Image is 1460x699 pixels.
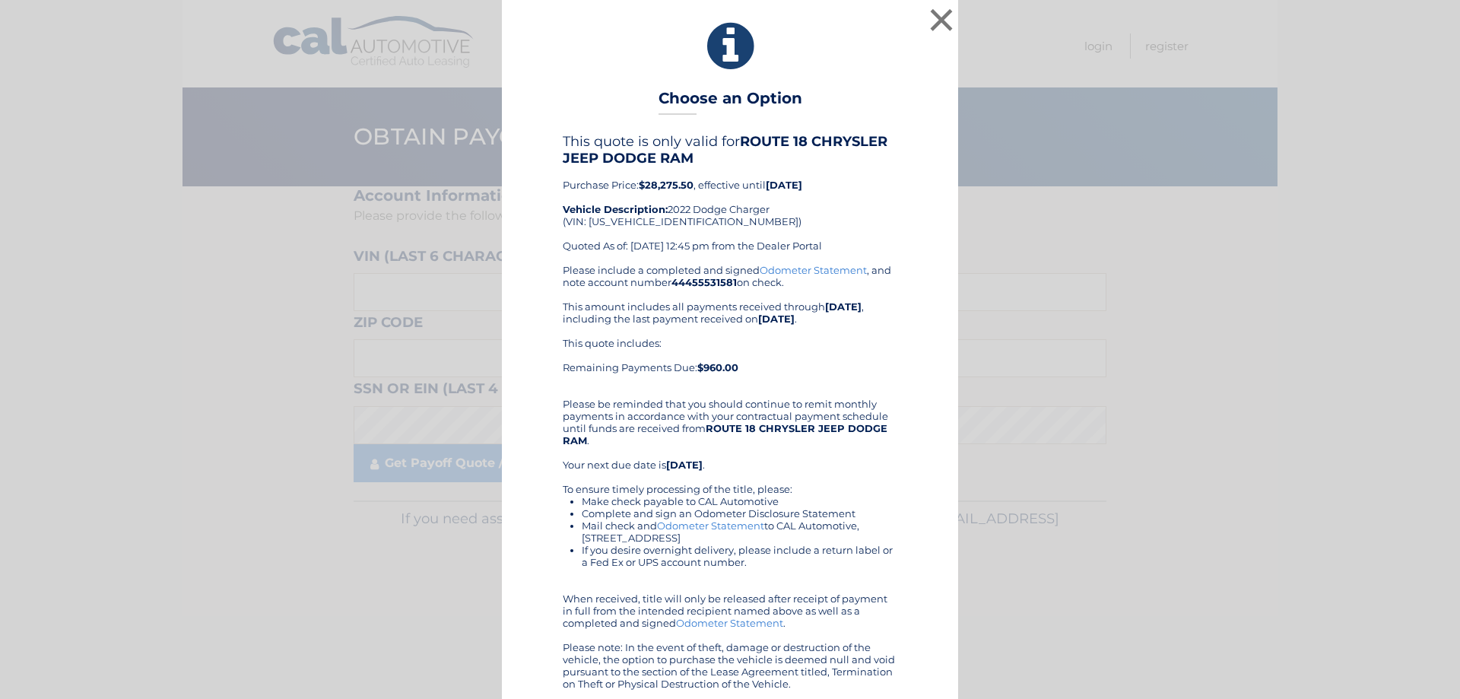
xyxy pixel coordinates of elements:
[666,459,703,471] b: [DATE]
[671,276,737,288] b: 44455531581
[563,133,887,167] b: ROUTE 18 CHRYSLER JEEP DODGE RAM
[563,422,887,446] b: ROUTE 18 CHRYSLER JEEP DODGE RAM
[563,203,668,215] strong: Vehicle Description:
[926,5,957,35] button: ×
[563,133,897,264] div: Purchase Price: , effective until 2022 Dodge Charger (VIN: [US_VEHICLE_IDENTIFICATION_NUMBER]) Qu...
[582,495,897,507] li: Make check payable to CAL Automotive
[563,264,897,690] div: Please include a completed and signed , and note account number on check. This amount includes al...
[639,179,693,191] b: $28,275.50
[676,617,783,629] a: Odometer Statement
[825,300,862,313] b: [DATE]
[582,507,897,519] li: Complete and sign an Odometer Disclosure Statement
[766,179,802,191] b: [DATE]
[760,264,867,276] a: Odometer Statement
[758,313,795,325] b: [DATE]
[563,337,897,386] div: This quote includes: Remaining Payments Due:
[659,89,802,116] h3: Choose an Option
[582,544,897,568] li: If you desire overnight delivery, please include a return label or a Fed Ex or UPS account number.
[657,519,764,532] a: Odometer Statement
[563,133,897,167] h4: This quote is only valid for
[697,361,738,373] b: $960.00
[582,519,897,544] li: Mail check and to CAL Automotive, [STREET_ADDRESS]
